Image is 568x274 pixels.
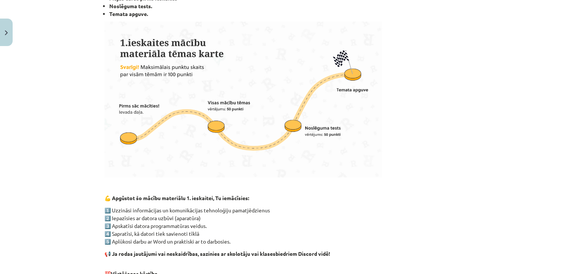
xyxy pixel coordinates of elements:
p: 1️⃣ Uzzināsi informācijas un komunikācijas tehnoloģiju pamatjēdzienus 2️⃣ Iepazīsies ar datora uz... [104,206,464,245]
strong: 💪 Apgūstot šo mācību materiālu 1. ieskaitei, Tu iemācīsies: [104,195,249,201]
img: icon-close-lesson-0947bae3869378f0d4975bcd49f059093ad1ed9edebbc8119c70593378902aed.svg [5,30,8,35]
b: Temata apguve. [109,10,148,17]
b: Noslēguma tests. [109,3,152,9]
strong: 📢 Ja rodas jautājumi vai neskaidrības, sazinies ar skolotāju vai klasesbiedriem Discord vidē! [104,250,330,257]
